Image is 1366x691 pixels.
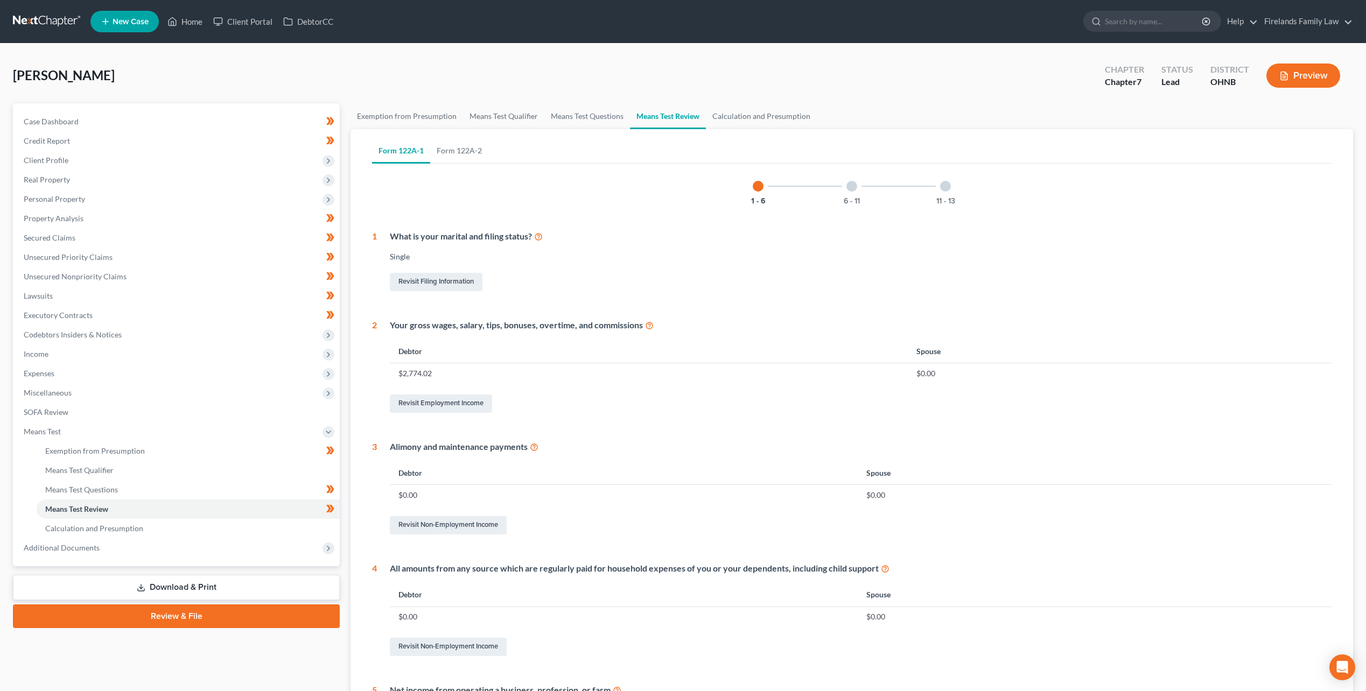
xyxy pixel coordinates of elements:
[390,562,1332,575] div: All amounts from any source which are regularly paid for household expenses of you or your depend...
[908,340,1332,363] th: Spouse
[24,291,53,300] span: Lawsuits
[15,131,340,151] a: Credit Report
[858,607,1332,627] td: $0.00
[908,363,1332,384] td: $0.00
[24,117,79,126] span: Case Dashboard
[390,638,507,656] a: Revisit Non-Employment Income
[706,103,817,129] a: Calculation and Presumption
[13,67,115,83] span: [PERSON_NAME]
[390,462,858,485] th: Debtor
[463,103,544,129] a: Means Test Qualifier
[1210,76,1249,88] div: OHNB
[751,198,766,205] button: 1 - 6
[45,466,114,475] span: Means Test Qualifier
[24,252,113,262] span: Unsecured Priority Claims
[15,267,340,286] a: Unsecured Nonpriority Claims
[1266,64,1340,88] button: Preview
[390,340,907,363] th: Debtor
[45,485,118,494] span: Means Test Questions
[858,485,1332,505] td: $0.00
[24,427,61,436] span: Means Test
[113,18,149,26] span: New Case
[390,363,907,384] td: $2,774.02
[390,230,1332,243] div: What is your marital and filing status?
[15,306,340,325] a: Executory Contracts
[1222,12,1258,31] a: Help
[15,248,340,267] a: Unsecured Priority Claims
[24,233,75,242] span: Secured Claims
[24,330,122,339] span: Codebtors Insiders & Notices
[1137,76,1141,87] span: 7
[1105,11,1203,31] input: Search by name...
[24,388,72,397] span: Miscellaneous
[13,604,340,628] a: Review & File
[24,214,83,223] span: Property Analysis
[390,516,507,534] a: Revisit Non-Employment Income
[15,112,340,131] a: Case Dashboard
[24,156,68,165] span: Client Profile
[858,583,1332,607] th: Spouse
[1259,12,1353,31] a: Firelands Family Law
[15,228,340,248] a: Secured Claims
[37,519,340,538] a: Calculation and Presumption
[24,175,70,184] span: Real Property
[24,194,85,203] span: Personal Property
[24,311,93,320] span: Executory Contracts
[372,441,377,537] div: 3
[45,446,145,455] span: Exemption from Presumption
[1161,64,1193,76] div: Status
[37,461,340,480] a: Means Test Qualifier
[15,209,340,228] a: Property Analysis
[390,251,1332,262] div: Single
[372,562,377,658] div: 4
[390,319,1332,332] div: Your gross wages, salary, tips, bonuses, overtime, and commissions
[24,407,68,417] span: SOFA Review
[390,583,858,607] th: Debtor
[390,607,858,627] td: $0.00
[372,138,430,164] a: Form 122A-1
[844,198,860,205] button: 6 - 11
[24,369,54,378] span: Expenses
[45,524,143,533] span: Calculation and Presumption
[1105,76,1144,88] div: Chapter
[390,485,858,505] td: $0.00
[858,462,1332,485] th: Spouse
[278,12,339,31] a: DebtorCC
[37,480,340,499] a: Means Test Questions
[37,499,340,519] a: Means Test Review
[390,441,1332,453] div: Alimony and maintenance payments
[24,136,70,145] span: Credit Report
[372,319,377,415] div: 2
[1161,76,1193,88] div: Lead
[1105,64,1144,76] div: Chapter
[936,198,955,205] button: 11 - 13
[351,103,463,129] a: Exemption from Presumption
[15,403,340,422] a: SOFA Review
[45,504,108,513] span: Means Test Review
[544,103,630,129] a: Means Test Questions
[372,230,377,293] div: 1
[13,575,340,600] a: Download & Print
[630,103,706,129] a: Means Test Review
[390,394,492,413] a: Revisit Employment Income
[430,138,488,164] a: Form 122A-2
[1210,64,1249,76] div: District
[24,543,100,552] span: Additional Documents
[24,349,48,358] span: Income
[37,441,340,461] a: Exemption from Presumption
[162,12,208,31] a: Home
[1329,654,1355,680] div: Open Intercom Messenger
[208,12,278,31] a: Client Portal
[390,273,482,291] a: Revisit Filing Information
[15,286,340,306] a: Lawsuits
[24,272,127,281] span: Unsecured Nonpriority Claims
